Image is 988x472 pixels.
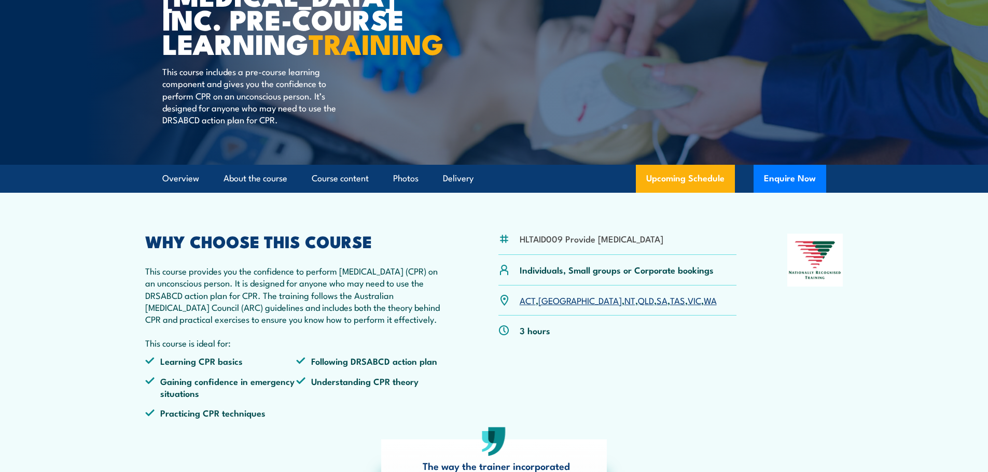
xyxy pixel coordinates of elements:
li: Learning CPR basics [145,355,297,367]
li: Understanding CPR theory [296,375,448,399]
a: SA [657,294,667,306]
a: VIC [688,294,701,306]
li: HLTAID009 Provide [MEDICAL_DATA] [520,233,663,245]
a: WA [704,294,717,306]
a: QLD [638,294,654,306]
p: 3 hours [520,324,550,336]
a: TAS [670,294,685,306]
a: NT [624,294,635,306]
li: Gaining confidence in emergency situations [145,375,297,399]
p: Individuals, Small groups or Corporate bookings [520,264,714,276]
li: Following DRSABCD action plan [296,355,448,367]
h2: WHY CHOOSE THIS COURSE [145,234,448,248]
a: Upcoming Schedule [636,165,735,193]
a: Course content [312,165,369,192]
a: About the course [224,165,287,192]
a: Photos [393,165,419,192]
strong: TRAINING [309,21,443,64]
p: , , , , , , , [520,294,717,306]
a: [GEOGRAPHIC_DATA] [538,294,622,306]
p: This course provides you the confidence to perform [MEDICAL_DATA] (CPR) on an unconscious person.... [145,265,448,325]
p: This course includes a pre-course learning component and gives you the confidence to perform CPR ... [162,65,352,126]
img: Nationally Recognised Training logo. [787,234,843,287]
a: ACT [520,294,536,306]
p: This course is ideal for: [145,337,448,349]
a: Overview [162,165,199,192]
li: Practicing CPR techniques [145,407,297,419]
a: Delivery [443,165,474,192]
button: Enquire Now [754,165,826,193]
